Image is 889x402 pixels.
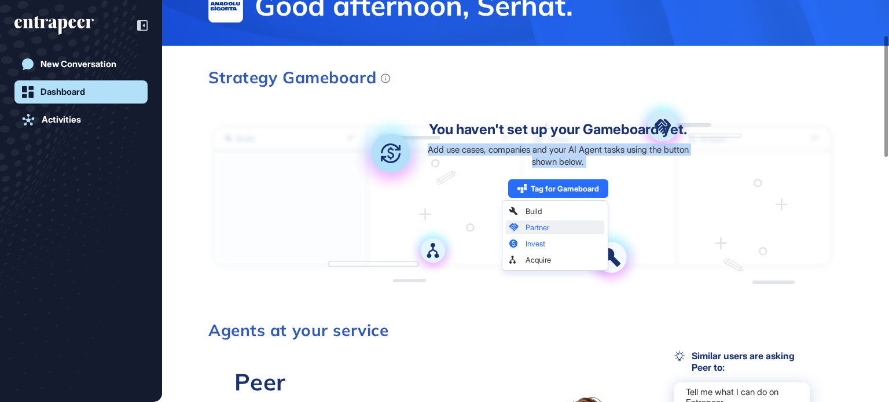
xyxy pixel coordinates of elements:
a: Dashboard [14,80,148,104]
div: Dashboard [41,87,85,97]
div: New Conversation [41,59,116,69]
a: New Conversation [14,53,148,76]
div: Similar users are asking Peer to: [674,350,810,373]
img: acquire.a709dd9a.svg [409,227,457,274]
div: Activities [42,115,81,125]
img: partner.aac698ea.svg [634,98,692,156]
div: entrapeer-logo [14,16,94,35]
div: Strategy Gameboard [208,69,390,86]
div: Peer [234,367,386,396]
div: You haven't set up your Gameboard yet. [429,123,687,137]
a: Activities [14,108,148,131]
div: Add use cases, companies and your AI Agent tasks using the button shown below. [422,143,695,168]
img: invest.bd05944b.svg [352,115,429,191]
h3: Agents at your service [208,322,836,338]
